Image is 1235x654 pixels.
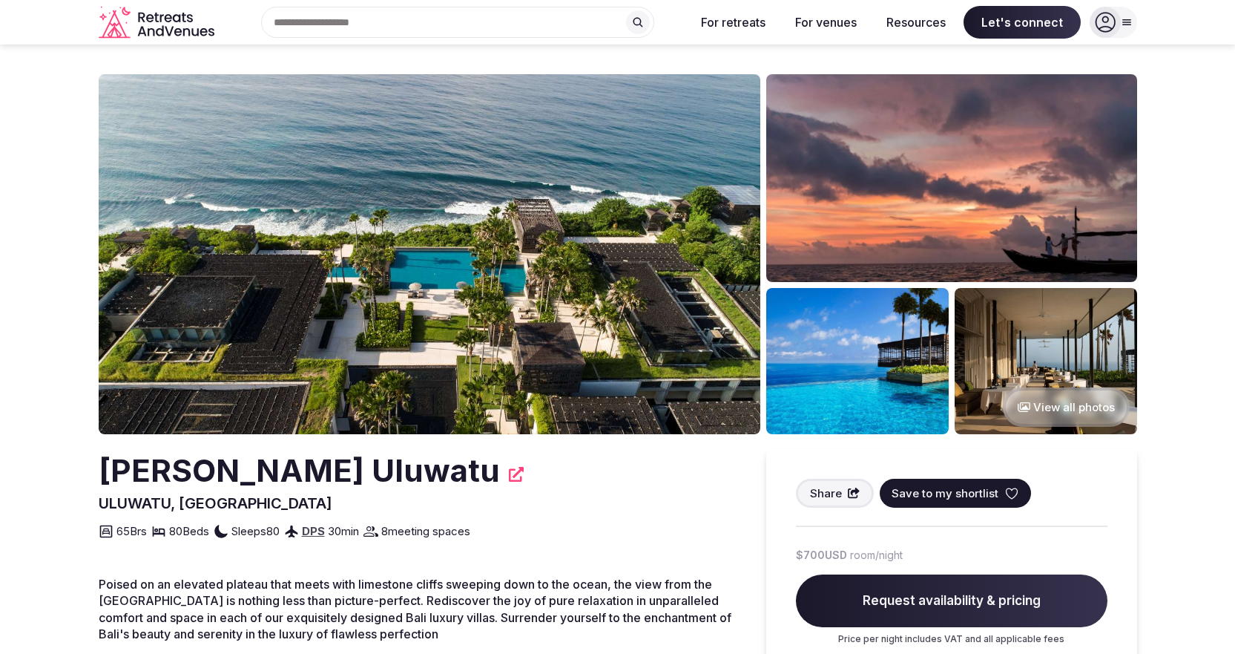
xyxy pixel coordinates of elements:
[328,523,359,539] span: 30 min
[796,479,875,508] button: Share
[875,6,958,39] button: Resources
[99,494,332,512] span: ULUWATU, [GEOGRAPHIC_DATA]
[796,548,847,563] span: $700 USD
[689,6,777,39] button: For retreats
[231,523,280,539] span: Sleeps 80
[302,524,325,538] a: DPS
[796,633,1107,646] p: Price per night includes VAT and all applicable fees
[892,485,998,501] span: Save to my shortlist
[880,479,1031,508] button: Save to my shortlist
[810,485,842,501] span: Share
[796,575,1107,628] span: Request availability & pricing
[783,6,869,39] button: For venues
[766,74,1137,282] img: Venue gallery photo
[766,288,949,434] img: Venue gallery photo
[116,523,147,539] span: 65 Brs
[1003,388,1130,427] button: View all photos
[99,577,731,641] span: Poised on an elevated plateau that meets with limestone cliffs sweeping down to the ocean, the vi...
[964,6,1081,39] span: Let's connect
[99,74,760,434] img: Venue cover photo
[99,6,217,39] svg: Retreats and Venues company logo
[955,288,1137,434] img: Venue gallery photo
[381,523,470,539] span: 8 meeting spaces
[169,523,209,539] span: 80 Beds
[99,6,217,39] a: Visit the homepage
[850,548,903,563] span: room/night
[99,449,500,493] h2: [PERSON_NAME] Uluwatu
